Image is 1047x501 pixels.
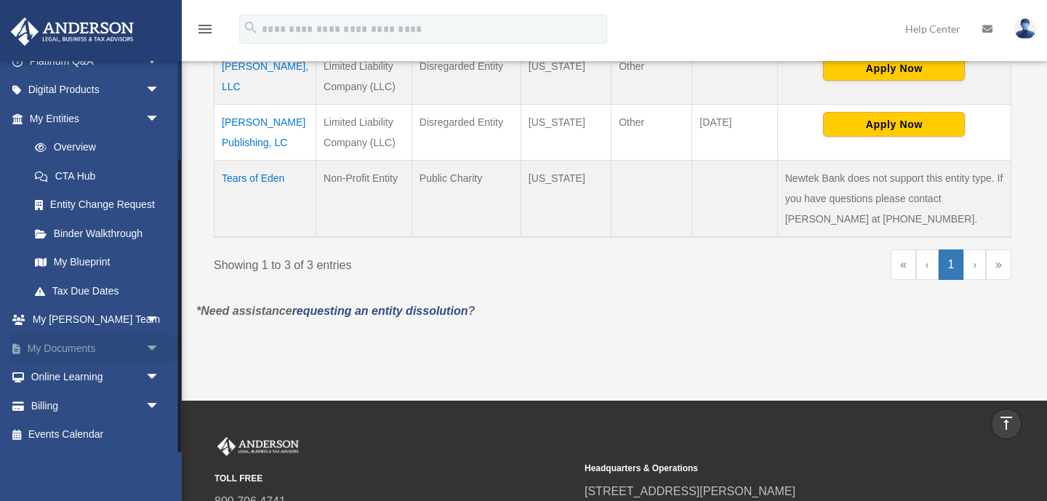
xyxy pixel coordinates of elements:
[20,161,174,191] a: CTA Hub
[891,249,916,280] a: First
[521,48,611,105] td: [US_STATE]
[611,48,692,105] td: Other
[939,249,964,280] a: 1
[412,104,521,160] td: Disregarded Entity
[916,249,939,280] a: Previous
[214,48,316,105] td: [PERSON_NAME], LLC
[316,48,412,105] td: Limited Liability Company (LLC)
[214,249,602,276] div: Showing 1 to 3 of 3 entries
[20,133,167,162] a: Overview
[214,471,574,486] small: TOLL FREE
[823,56,965,81] button: Apply Now
[145,104,174,134] span: arrow_drop_down
[412,48,521,105] td: Disregarded Entity
[316,160,412,237] td: Non-Profit Entity
[10,76,182,105] a: Digital Productsarrow_drop_down
[196,20,214,38] i: menu
[521,104,611,160] td: [US_STATE]
[145,391,174,421] span: arrow_drop_down
[823,112,965,137] button: Apply Now
[214,437,302,456] img: Anderson Advisors Platinum Portal
[243,20,259,36] i: search
[292,305,468,317] a: requesting an entity dissolution
[585,461,944,476] small: Headquarters & Operations
[145,305,174,335] span: arrow_drop_down
[20,219,174,248] a: Binder Walkthrough
[196,305,475,317] em: *Need assistance ?
[1014,18,1036,39] img: User Pic
[692,104,777,160] td: [DATE]
[10,420,182,449] a: Events Calendar
[585,485,795,497] a: [STREET_ADDRESS][PERSON_NAME]
[214,160,316,237] td: Tears of Eden
[20,276,174,305] a: Tax Due Dates
[963,249,986,280] a: Next
[20,248,174,277] a: My Blueprint
[991,409,1022,439] a: vertical_align_top
[145,334,174,364] span: arrow_drop_down
[316,104,412,160] td: Limited Liability Company (LLC)
[196,25,214,38] a: menu
[998,414,1015,432] i: vertical_align_top
[20,191,174,220] a: Entity Change Request
[145,363,174,393] span: arrow_drop_down
[145,47,174,76] span: arrow_drop_down
[145,76,174,105] span: arrow_drop_down
[10,363,182,392] a: Online Learningarrow_drop_down
[10,334,182,363] a: My Documentsarrow_drop_down
[412,160,521,237] td: Public Charity
[986,249,1011,280] a: Last
[10,104,174,133] a: My Entitiesarrow_drop_down
[214,104,316,160] td: [PERSON_NAME] Publishing, LC
[777,160,1011,237] td: Newtek Bank does not support this entity type. If you have questions please contact [PERSON_NAME]...
[10,305,182,334] a: My [PERSON_NAME] Teamarrow_drop_down
[10,391,182,420] a: Billingarrow_drop_down
[7,17,138,46] img: Anderson Advisors Platinum Portal
[611,104,692,160] td: Other
[521,160,611,237] td: [US_STATE]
